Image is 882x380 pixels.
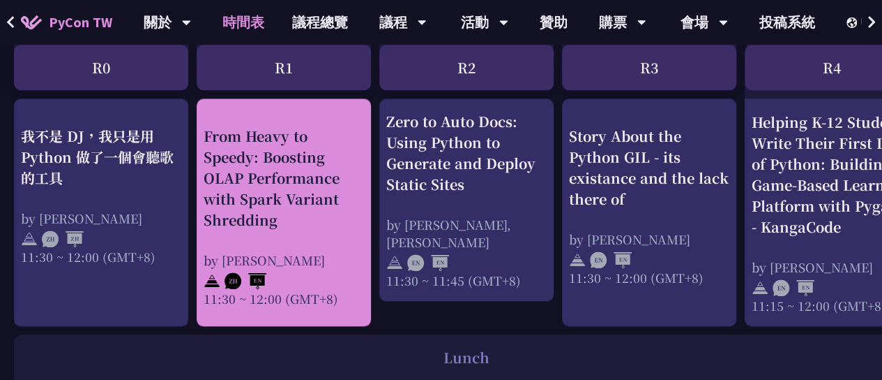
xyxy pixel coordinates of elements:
img: svg+xml;base64,PHN2ZyB4bWxucz0iaHR0cDovL3d3dy53My5vcmcvMjAwMC9zdmciIHdpZHRoPSIyNCIgaGVpZ2h0PSIyNC... [569,252,586,269]
div: Story About the Python GIL - its existance and the lack there of [569,126,729,210]
div: R3 [562,45,736,90]
div: From Heavy to Speedy: Boosting OLAP Performance with Spark Variant Shredding [204,126,364,231]
a: Zero to Auto Docs: Using Python to Generate and Deploy Static Sites by [PERSON_NAME], [PERSON_NAM... [386,111,547,289]
div: by [PERSON_NAME] [204,251,364,269]
img: svg+xml;base64,PHN2ZyB4bWxucz0iaHR0cDovL3d3dy53My5vcmcvMjAwMC9zdmciIHdpZHRoPSIyNCIgaGVpZ2h0PSIyNC... [204,273,220,290]
a: PyCon TW [7,5,126,40]
img: svg+xml;base64,PHN2ZyB4bWxucz0iaHR0cDovL3d3dy53My5vcmcvMjAwMC9zdmciIHdpZHRoPSIyNCIgaGVpZ2h0PSIyNC... [752,279,768,296]
div: R0 [14,45,188,90]
img: svg+xml;base64,PHN2ZyB4bWxucz0iaHR0cDovL3d3dy53My5vcmcvMjAwMC9zdmciIHdpZHRoPSIyNCIgaGVpZ2h0PSIyNC... [386,254,403,271]
img: svg+xml;base64,PHN2ZyB4bWxucz0iaHR0cDovL3d3dy53My5vcmcvMjAwMC9zdmciIHdpZHRoPSIyNCIgaGVpZ2h0PSIyNC... [21,231,38,248]
span: PyCon TW [49,12,112,33]
div: 11:30 ~ 12:00 (GMT+8) [204,290,364,307]
div: 我不是 DJ，我只是用 Python 做了一個會聽歌的工具 [21,126,181,189]
img: ENEN.5a408d1.svg [407,254,449,271]
a: From Heavy to Speedy: Boosting OLAP Performance with Spark Variant Shredding by [PERSON_NAME] 11:... [204,111,364,314]
img: Home icon of PyCon TW 2025 [21,15,42,29]
div: R2 [379,45,554,90]
img: Locale Icon [846,17,860,28]
div: 11:30 ~ 12:00 (GMT+8) [569,269,729,286]
div: 11:30 ~ 12:00 (GMT+8) [21,248,181,265]
a: 我不是 DJ，我只是用 Python 做了一個會聽歌的工具 by [PERSON_NAME] 11:30 ~ 12:00 (GMT+8) [21,111,181,314]
a: Story About the Python GIL - its existance and the lack there of by [PERSON_NAME] 11:30 ~ 12:00 (... [569,111,729,314]
img: ZHEN.371966e.svg [225,273,266,290]
img: ZHZH.38617ef.svg [42,231,84,248]
div: by [PERSON_NAME] [569,231,729,248]
div: R1 [197,45,371,90]
img: ENEN.5a408d1.svg [590,252,632,269]
div: Zero to Auto Docs: Using Python to Generate and Deploy Static Sites [386,111,547,195]
div: by [PERSON_NAME] [21,210,181,227]
div: 11:30 ~ 11:45 (GMT+8) [386,272,547,289]
div: by [PERSON_NAME], [PERSON_NAME] [386,216,547,251]
img: ENEN.5a408d1.svg [773,279,814,296]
